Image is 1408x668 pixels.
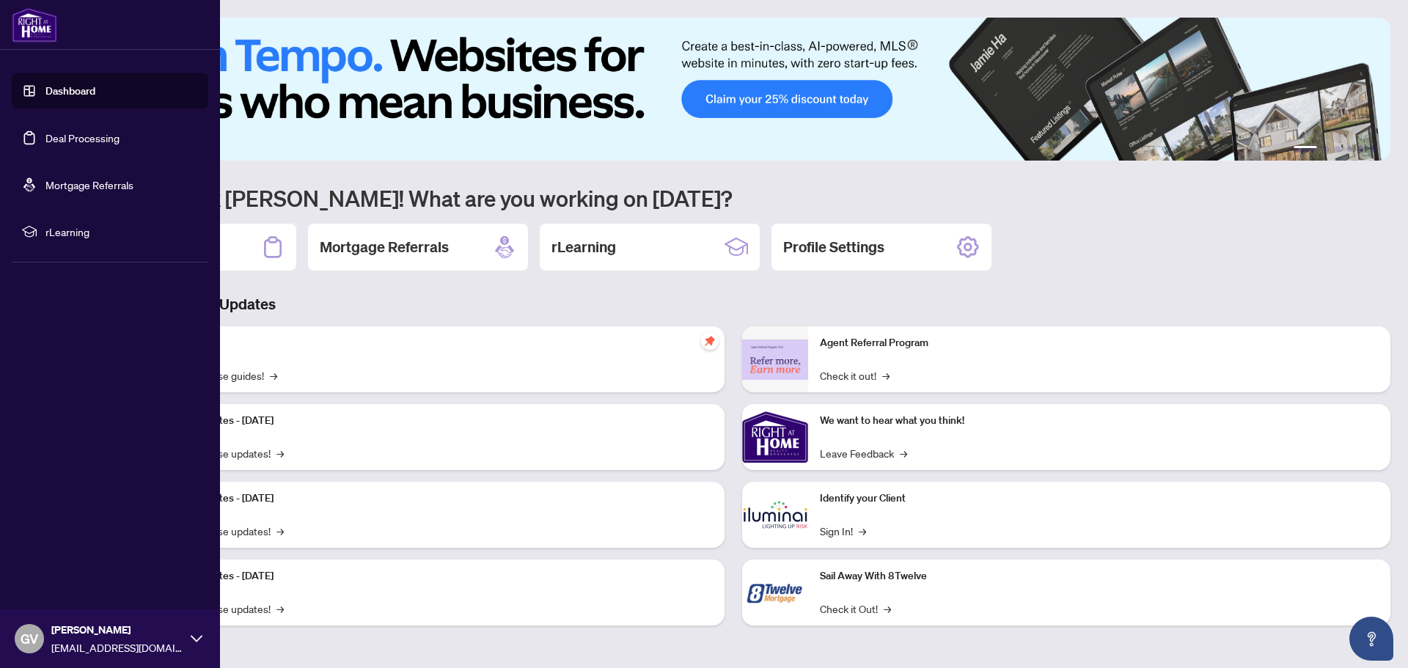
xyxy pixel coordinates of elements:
a: Check it Out!→ [820,601,891,617]
span: → [270,367,277,383]
p: Platform Updates - [DATE] [154,568,713,584]
span: rLearning [45,224,198,240]
p: Platform Updates - [DATE] [154,413,713,429]
span: → [276,523,284,539]
a: Dashboard [45,84,95,98]
p: We want to hear what you think! [820,413,1379,429]
button: 1 [1294,146,1317,152]
img: Identify your Client [742,482,808,548]
img: We want to hear what you think! [742,404,808,470]
span: [PERSON_NAME] [51,622,183,638]
h3: Brokerage & Industry Updates [76,294,1390,315]
p: Agent Referral Program [820,335,1379,351]
p: Sail Away With 8Twelve [820,568,1379,584]
span: → [884,601,891,617]
h1: Welcome back [PERSON_NAME]! What are you working on [DATE]? [76,184,1390,212]
a: Deal Processing [45,131,120,144]
a: Check it out!→ [820,367,890,383]
button: 4 [1346,146,1352,152]
img: Slide 0 [76,18,1390,161]
span: → [276,445,284,461]
h2: Mortgage Referrals [320,237,449,257]
span: pushpin [701,332,719,350]
a: Mortgage Referrals [45,178,133,191]
img: Sail Away With 8Twelve [742,559,808,625]
button: 5 [1358,146,1364,152]
p: Identify your Client [820,491,1379,507]
span: → [882,367,890,383]
a: Sign In!→ [820,523,866,539]
button: Open asap [1349,617,1393,661]
span: → [276,601,284,617]
a: Leave Feedback→ [820,445,907,461]
h2: Profile Settings [783,237,884,257]
span: [EMAIL_ADDRESS][DOMAIN_NAME] [51,639,183,656]
span: → [859,523,866,539]
button: 6 [1370,146,1376,152]
button: 2 [1323,146,1329,152]
img: Agent Referral Program [742,339,808,380]
span: → [900,445,907,461]
img: logo [12,7,57,43]
p: Platform Updates - [DATE] [154,491,713,507]
button: 3 [1335,146,1341,152]
h2: rLearning [551,237,616,257]
span: GV [21,628,38,649]
p: Self-Help [154,335,713,351]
